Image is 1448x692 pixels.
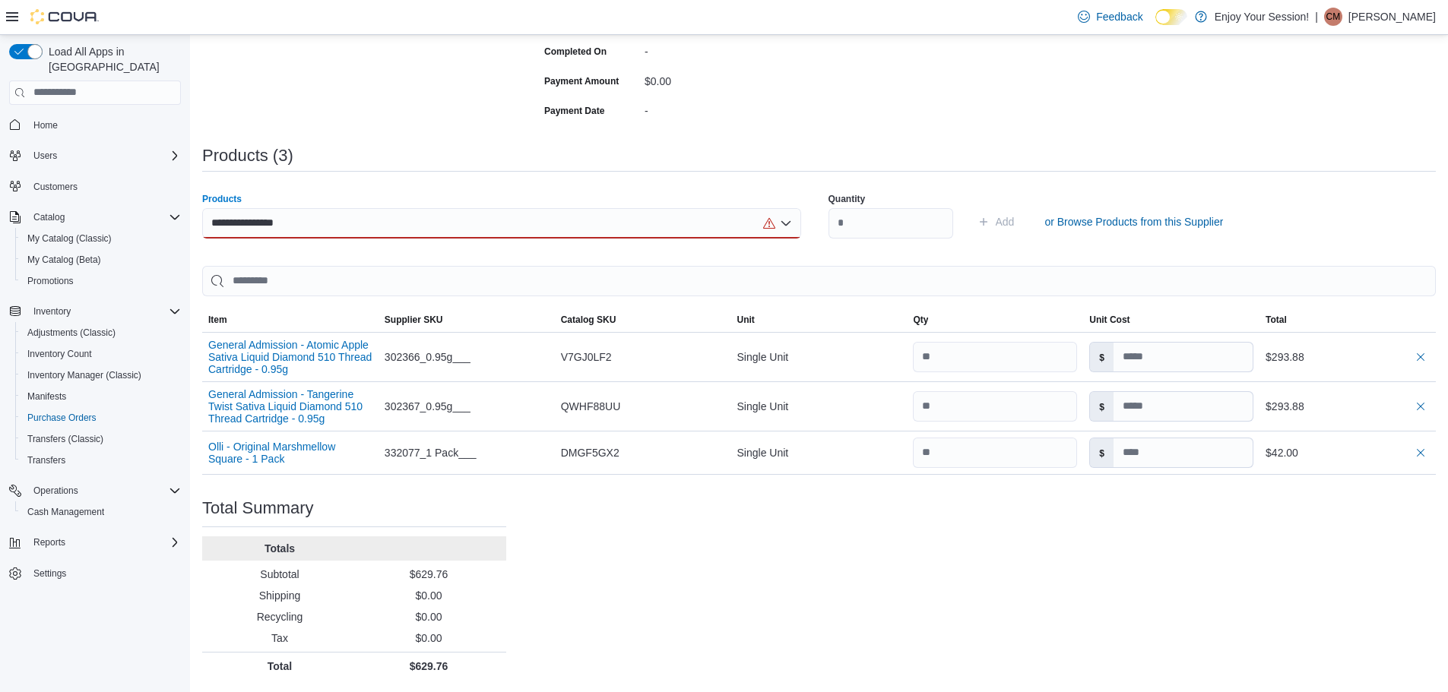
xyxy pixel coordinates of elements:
button: Reports [27,533,71,551]
span: 302366_0.95g___ [385,348,471,366]
a: Customers [27,178,84,196]
button: General Admission - Tangerine Twist Sativa Liquid Diamond 510 Thread Cartridge - 0.95g [208,388,372,425]
p: Tax [208,630,351,646]
a: Manifests [21,387,72,406]
label: Completed On [544,46,607,58]
span: QWHF88UU [561,397,621,416]
h3: Total Summary [202,499,314,517]
div: Single Unit [731,391,908,422]
span: Unit [737,314,755,326]
span: Reports [27,533,181,551]
button: Users [27,147,63,165]
div: - [645,39,848,58]
span: Cash Management [21,503,181,521]
p: $0.00 [357,609,500,624]
button: Olli - Original Marshmellow Square - 1 Pack [208,441,372,465]
span: Settings [33,567,66,580]
button: Inventory [27,302,77,321]
span: Adjustments (Classic) [27,327,116,339]
button: Catalog [3,207,187,228]
button: Open list of options [780,217,792,229]
span: Purchase Orders [21,409,181,427]
button: Manifests [15,386,187,407]
nav: Complex example [9,108,181,624]
button: Catalog [27,208,71,226]
span: Inventory [33,305,71,318]
span: or Browse Products from this Supplier [1044,214,1223,229]
div: Single Unit [731,438,908,468]
span: Users [33,150,57,162]
span: CM [1326,8,1341,26]
span: 332077_1 Pack___ [385,444,477,462]
span: Reports [33,536,65,548]
button: Total [1259,308,1436,332]
span: Catalog [33,211,65,223]
span: My Catalog (Classic) [27,232,112,245]
button: Adjustments (Classic) [15,322,187,343]
button: Qty [907,308,1083,332]
a: Transfers [21,451,71,469]
span: Promotions [27,275,74,287]
span: Item [208,314,227,326]
a: Inventory Manager (Classic) [21,366,147,384]
span: My Catalog (Classic) [21,229,181,248]
button: Unit [731,308,908,332]
button: General Admission - Atomic Apple Sativa Liquid Diamond 510 Thread Cartridge - 0.95g [208,339,372,375]
button: Reports [3,532,187,553]
p: $0.00 [357,588,500,603]
span: Home [33,119,58,131]
span: Inventory Manager (Classic) [21,366,181,384]
a: Promotions [21,272,80,290]
button: Operations [3,480,187,501]
div: Christina Mitchell [1324,8,1342,26]
span: Cash Management [27,506,104,518]
span: Customers [33,181,78,193]
button: Purchase Orders [15,407,187,428]
button: or Browse Products from this Supplier [1038,207,1229,237]
button: Inventory [3,301,187,322]
p: Total [208,659,351,674]
p: Totals [208,541,351,556]
div: $0.00 [645,69,848,87]
a: My Catalog (Classic) [21,229,118,248]
button: Operations [27,482,84,500]
span: Add [996,214,1015,229]
label: $ [1090,392,1114,421]
img: Cova [30,9,99,24]
div: $293.88 [1266,397,1430,416]
div: Single Unit [731,342,908,372]
span: Inventory Manager (Classic) [27,369,141,381]
p: $629.76 [357,659,500,674]
div: - [645,99,848,117]
span: Inventory Count [27,348,92,360]
span: V7GJ0LF2 [561,348,612,366]
span: Operations [33,485,78,497]
span: Qty [913,314,928,326]
span: Adjustments (Classic) [21,324,181,342]
span: Catalog SKU [561,314,616,326]
span: My Catalog (Beta) [27,254,101,266]
span: My Catalog (Beta) [21,251,181,269]
button: Transfers (Classic) [15,428,187,450]
span: Load All Apps in [GEOGRAPHIC_DATA] [43,44,181,74]
p: Shipping [208,588,351,603]
button: Cash Management [15,501,187,523]
a: Cash Management [21,503,110,521]
p: | [1315,8,1318,26]
span: DMGF5GX2 [561,444,619,462]
span: Transfers [27,454,65,466]
p: Enjoy Your Session! [1215,8,1310,26]
button: Promotions [15,270,187,292]
label: $ [1090,343,1114,371]
button: Users [3,145,187,166]
button: Supplier SKU [379,308,555,332]
a: Adjustments (Classic) [21,324,122,342]
button: Item [202,308,379,332]
h3: Products (3) [202,147,293,165]
span: Transfers [21,451,181,469]
button: My Catalog (Classic) [15,228,187,249]
span: Transfers (Classic) [27,433,103,445]
div: $293.88 [1266,348,1430,366]
label: Quantity [829,193,866,205]
button: Inventory Count [15,343,187,365]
